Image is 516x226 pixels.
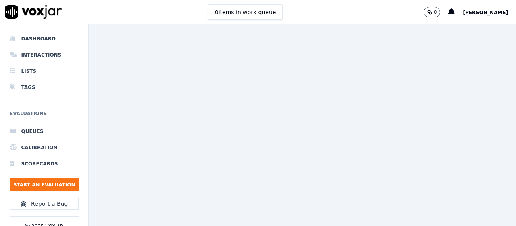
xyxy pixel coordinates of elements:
[463,7,516,17] button: [PERSON_NAME]
[10,198,79,210] button: Report a Bug
[10,109,79,123] h6: Evaluations
[434,9,437,15] p: 0
[208,4,283,20] button: 0items in work queue
[424,7,441,17] button: 0
[10,178,79,191] button: Start an Evaluation
[10,31,79,47] a: Dashboard
[10,79,79,95] a: Tags
[424,7,449,17] button: 0
[463,10,508,15] span: [PERSON_NAME]
[10,63,79,79] a: Lists
[10,139,79,156] a: Calibration
[10,156,79,172] a: Scorecards
[10,123,79,139] a: Queues
[10,47,79,63] a: Interactions
[5,5,62,19] img: voxjar logo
